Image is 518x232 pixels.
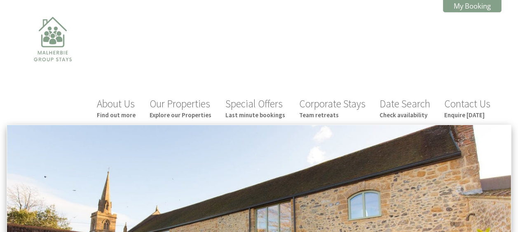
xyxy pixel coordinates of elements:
[225,111,285,119] small: Last minute bookings
[150,97,211,119] a: Our PropertiesExplore our Properties
[299,111,366,119] small: Team retreats
[12,12,94,94] img: Malherbie Group Stays
[150,111,211,119] small: Explore our Properties
[97,111,136,119] small: Find out more
[444,97,490,119] a: Contact UsEnquire [DATE]
[299,97,366,119] a: Corporate StaysTeam retreats
[97,97,136,119] a: About UsFind out more
[380,111,430,119] small: Check availability
[380,97,430,119] a: Date SearchCheck availability
[225,97,285,119] a: Special OffersLast minute bookings
[444,111,490,119] small: Enquire [DATE]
